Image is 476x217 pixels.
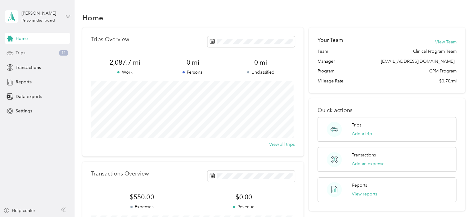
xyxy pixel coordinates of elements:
p: Personal [159,69,227,76]
div: Personal dashboard [22,19,55,22]
p: Expenses [91,204,193,210]
span: Mileage Rate [318,78,343,84]
button: Help center [3,207,35,214]
span: Reports [16,79,32,85]
span: Team [318,48,328,55]
span: Home [16,35,28,42]
p: Trips [352,122,361,128]
h1: Home [82,14,103,21]
p: Trips Overview [91,36,129,43]
span: $0.00 [193,193,294,201]
p: Work [91,69,159,76]
button: View all trips [269,141,295,148]
button: View reports [352,191,377,197]
p: Transactions Overview [91,170,149,177]
p: Revenue [193,204,294,210]
p: Quick actions [318,107,456,114]
span: Settings [16,108,32,114]
iframe: Everlance-gr Chat Button Frame [441,182,476,217]
span: CPM Program [429,68,456,74]
p: Unclassified [227,69,295,76]
span: Data exports [16,93,42,100]
button: Add an expense [352,160,385,167]
span: Transactions [16,64,41,71]
span: 2,087.7 mi [91,58,159,67]
span: Trips [16,50,25,56]
div: [PERSON_NAME] [22,10,61,17]
button: Add a trip [352,131,372,137]
span: Manager [318,58,335,65]
p: Transactions [352,152,376,158]
span: [EMAIL_ADDRESS][DOMAIN_NAME] [381,59,454,64]
button: View Team [435,39,456,45]
span: 11 [59,50,68,56]
span: $550.00 [91,193,193,201]
span: Clinical Program Team [413,48,456,55]
span: Program [318,68,334,74]
span: 0 mi [227,58,295,67]
span: 0 mi [159,58,227,67]
span: $0.70/mi [439,78,456,84]
p: Reports [352,182,367,189]
h2: Your Team [318,36,343,44]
